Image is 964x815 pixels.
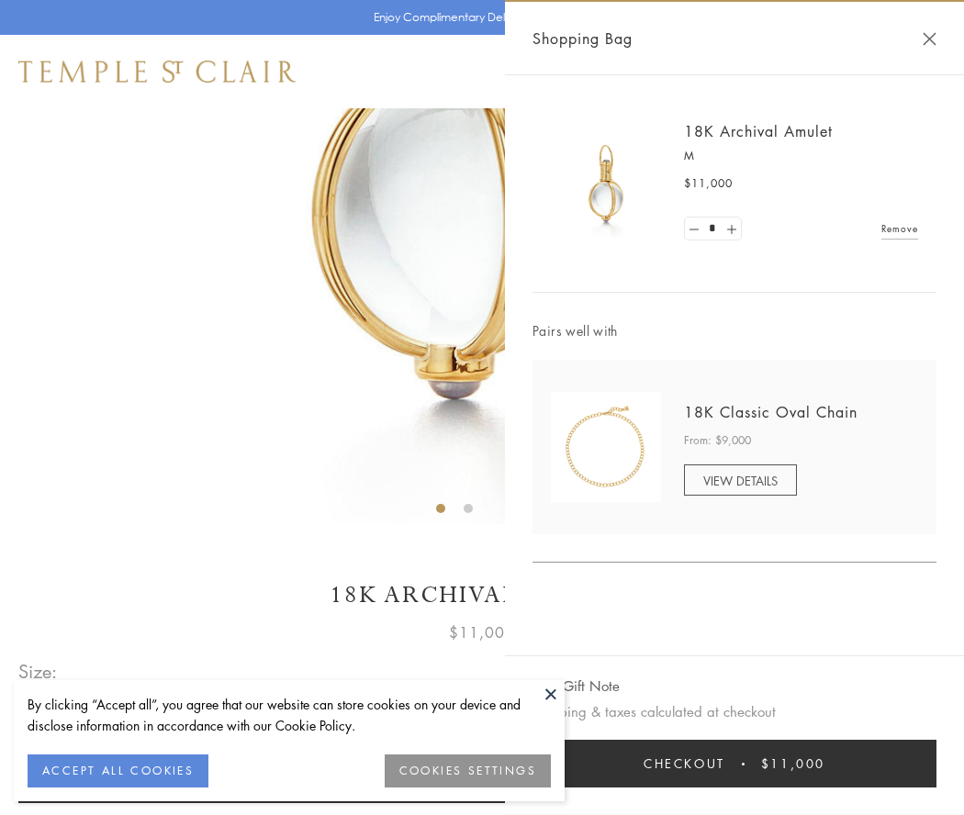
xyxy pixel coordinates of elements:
[532,740,936,787] button: Checkout $11,000
[532,700,936,723] p: Shipping & taxes calculated at checkout
[684,402,858,422] a: 18K Classic Oval Chain
[644,754,725,774] span: Checkout
[685,218,703,240] a: Set quantity to 0
[923,32,936,46] button: Close Shopping Bag
[532,320,936,341] span: Pairs well with
[684,121,833,141] a: 18K Archival Amulet
[532,27,633,50] span: Shopping Bag
[551,392,661,502] img: N88865-OV18
[28,694,551,736] div: By clicking “Accept all”, you agree that our website can store cookies on your device and disclos...
[18,61,296,83] img: Temple St. Clair
[684,464,797,496] a: VIEW DETAILS
[684,174,733,193] span: $11,000
[761,754,825,774] span: $11,000
[684,431,751,450] span: From: $9,000
[28,754,208,787] button: ACCEPT ALL COOKIES
[18,579,946,611] h1: 18K Archival Amulet
[684,147,918,165] p: M
[551,128,661,239] img: 18K Archival Amulet
[532,675,620,698] button: Add Gift Note
[881,218,918,239] a: Remove
[385,754,551,787] button: COOKIES SETTINGS
[18,656,59,687] span: Size:
[374,8,582,27] p: Enjoy Complimentary Delivery & Returns
[722,218,740,240] a: Set quantity to 2
[703,472,778,489] span: VIEW DETAILS
[449,620,515,644] span: $11,000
